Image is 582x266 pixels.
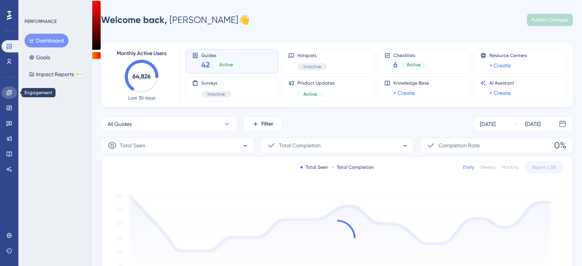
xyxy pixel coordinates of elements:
div: [PERSON_NAME] 👋 [101,14,250,26]
button: Publish Changes [527,14,573,26]
span: Checklists [393,52,427,58]
div: [DATE] [480,119,496,129]
a: + Create [393,88,415,98]
span: Resource Centers [489,52,527,59]
span: All Guides [108,119,132,129]
span: Welcome back, [101,14,167,25]
div: Monthly [502,164,519,170]
span: Monthly Active Users [117,49,166,58]
span: AI Assistant [489,80,514,86]
span: Inactive [207,91,225,97]
button: Export CSV [525,161,563,173]
span: Last 30 days [128,95,155,101]
span: 6 [393,59,398,70]
span: Surveys [201,80,231,86]
span: Publish Changes [531,17,568,23]
span: - [243,139,248,152]
a: + Create [489,61,511,70]
span: Active [303,91,317,97]
span: 42 [201,59,210,70]
span: Product Updates [297,80,334,86]
button: Dashboard [24,34,68,47]
span: 0% [554,139,566,152]
div: BETA [75,72,82,76]
span: Knowledge Base [393,80,429,86]
span: Active [407,62,421,68]
button: Filter [243,116,282,132]
text: 64,826 [132,73,151,80]
span: Inactive [303,64,321,70]
span: Filter [261,119,273,129]
button: Impact ReportsBETA [24,67,87,81]
div: [DATE] [525,119,541,129]
span: Active [219,62,233,68]
button: Goals [24,51,55,64]
span: Guides [201,52,239,58]
span: - [403,139,407,152]
span: Export CSV [532,164,556,170]
button: All Guides [101,116,237,132]
span: Hotspots [297,52,327,59]
div: Total Completion [331,164,374,170]
span: Total Seen [120,141,145,150]
span: Completion Rate [439,141,480,150]
span: Total Completion [279,141,321,150]
a: + Create [489,88,511,98]
div: Weekly [480,164,496,170]
div: Total Seen [300,164,328,170]
div: PERFORMANCE [24,18,57,24]
div: Daily [463,164,474,170]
